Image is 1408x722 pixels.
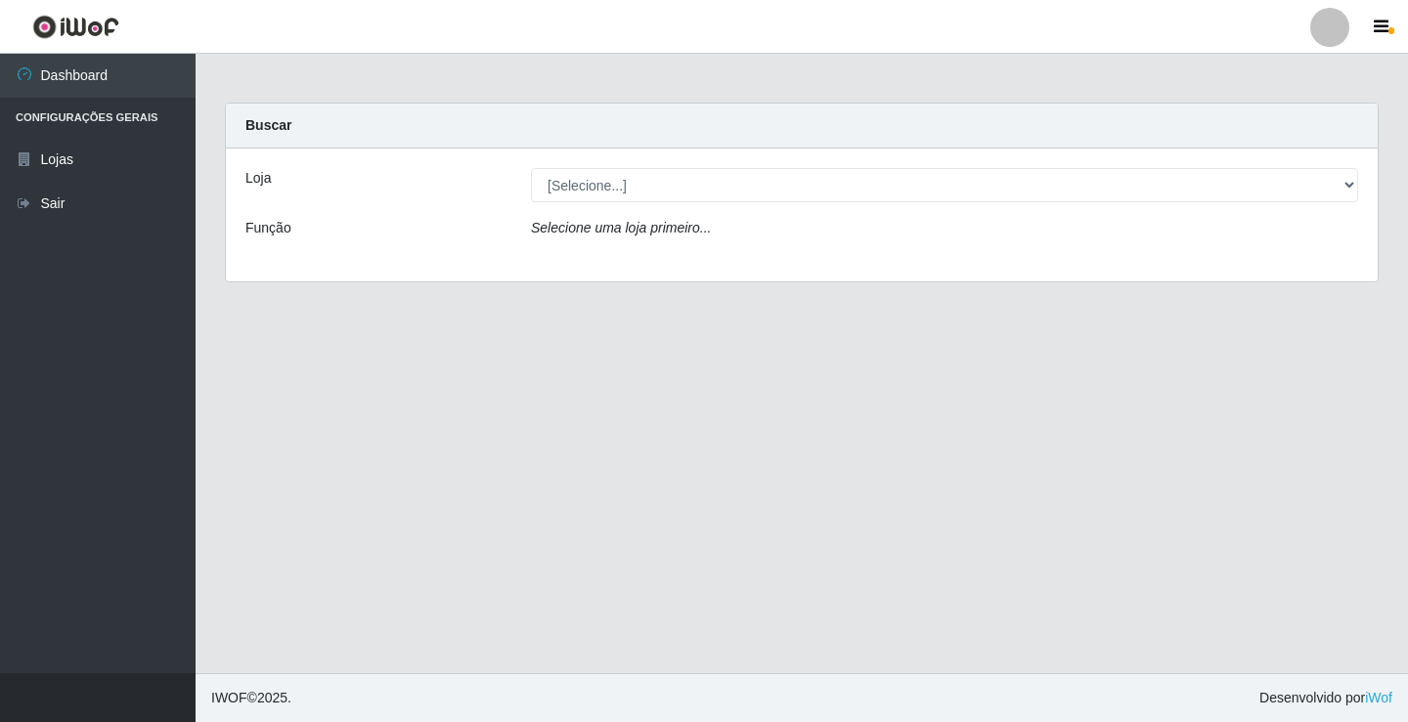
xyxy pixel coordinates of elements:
strong: Buscar [245,117,291,133]
span: Desenvolvido por [1259,688,1392,708]
label: Função [245,218,291,238]
a: iWof [1365,690,1392,705]
label: Loja [245,168,271,189]
span: IWOF [211,690,247,705]
span: © 2025 . [211,688,291,708]
i: Selecione uma loja primeiro... [531,220,711,235]
img: CoreUI Logo [32,15,119,39]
